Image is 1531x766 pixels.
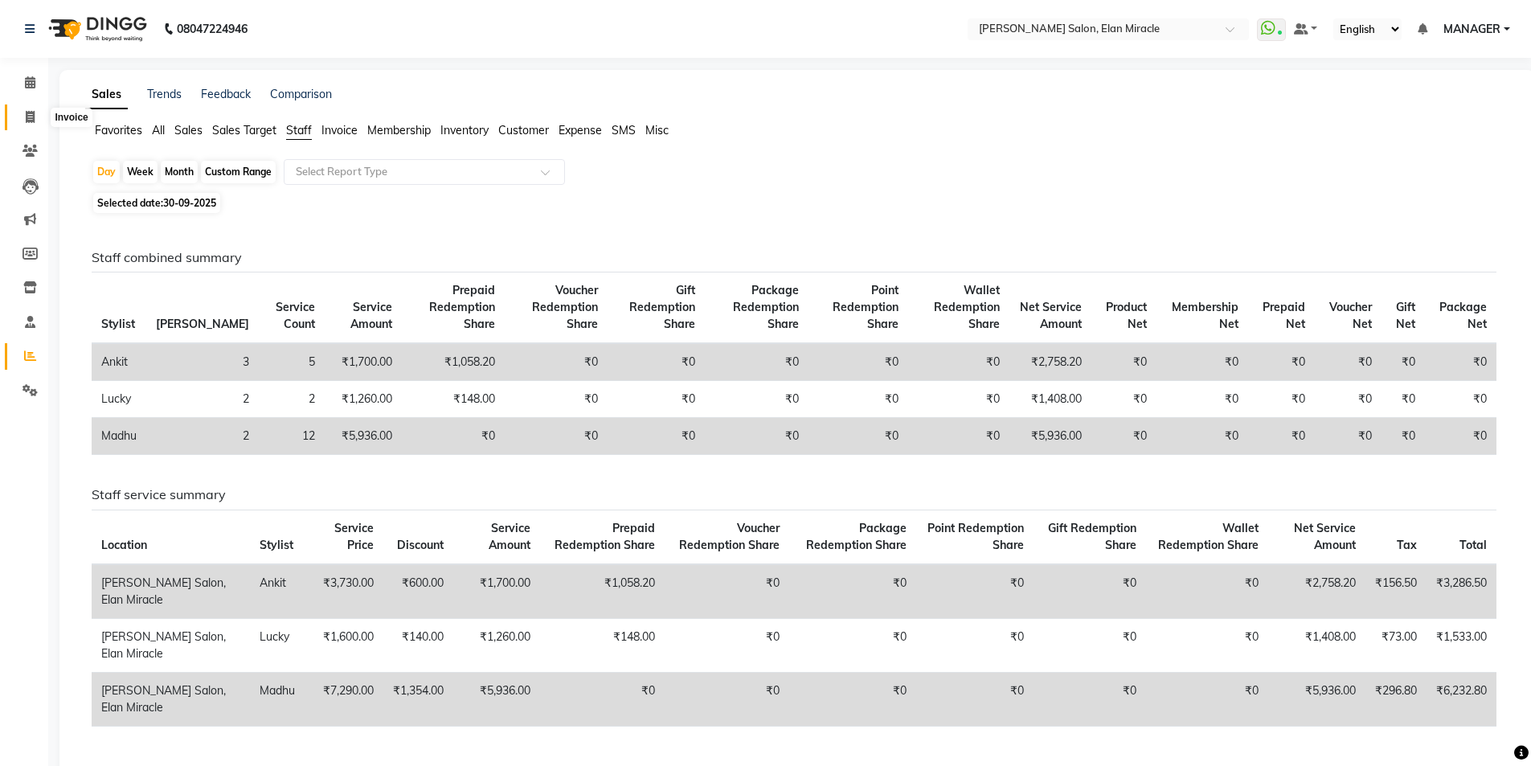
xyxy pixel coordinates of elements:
[201,161,276,183] div: Custom Range
[1365,672,1427,726] td: ₹296.80
[1365,618,1427,672] td: ₹73.00
[92,564,250,619] td: [PERSON_NAME] Salon, Elan Miracle
[789,564,916,619] td: ₹0
[1382,418,1425,455] td: ₹0
[679,521,780,552] span: Voucher Redemption Share
[92,343,146,381] td: Ankit
[1425,343,1496,381] td: ₹0
[489,521,530,552] span: Service Amount
[440,123,489,137] span: Inventory
[1443,21,1500,38] span: MANAGER
[174,123,203,137] span: Sales
[916,672,1034,726] td: ₹0
[1268,618,1365,672] td: ₹1,408.00
[325,343,402,381] td: ₹1,700.00
[453,564,540,619] td: ₹1,700.00
[1459,538,1487,552] span: Total
[161,161,198,183] div: Month
[665,564,789,619] td: ₹0
[305,564,383,619] td: ₹3,730.00
[305,618,383,672] td: ₹1,600.00
[505,381,608,418] td: ₹0
[705,381,808,418] td: ₹0
[1425,381,1496,418] td: ₹0
[429,283,495,331] span: Prepaid Redemption Share
[177,6,248,51] b: 08047224946
[1268,564,1365,619] td: ₹2,758.20
[1425,418,1496,455] td: ₹0
[1146,618,1267,672] td: ₹0
[101,538,147,552] span: Location
[259,381,325,418] td: 2
[250,564,305,619] td: Ankit
[156,317,249,331] span: [PERSON_NAME]
[402,343,505,381] td: ₹1,058.20
[1146,564,1267,619] td: ₹0
[367,123,431,137] span: Membership
[321,123,358,137] span: Invoice
[1106,300,1147,331] span: Product Net
[1315,381,1382,418] td: ₹0
[665,618,789,672] td: ₹0
[260,538,293,552] span: Stylist
[540,672,665,726] td: ₹0
[505,418,608,455] td: ₹0
[1329,300,1372,331] span: Voucher Net
[1382,343,1425,381] td: ₹0
[789,618,916,672] td: ₹0
[270,87,332,101] a: Comparison
[51,108,92,127] div: Invoice
[402,381,505,418] td: ₹148.00
[1009,381,1091,418] td: ₹1,408.00
[92,672,250,726] td: [PERSON_NAME] Salon, Elan Miracle
[608,343,705,381] td: ₹0
[152,123,165,137] span: All
[927,521,1024,552] span: Point Redemption Share
[146,381,259,418] td: 2
[1009,343,1091,381] td: ₹2,758.20
[645,123,669,137] span: Misc
[402,418,505,455] td: ₹0
[916,564,1034,619] td: ₹0
[540,618,665,672] td: ₹148.00
[540,564,665,619] td: ₹1,058.20
[1091,381,1156,418] td: ₹0
[1396,300,1415,331] span: Gift Net
[93,193,220,213] span: Selected date:
[1034,618,1147,672] td: ₹0
[250,672,305,726] td: Madhu
[1034,564,1147,619] td: ₹0
[608,418,705,455] td: ₹0
[1427,618,1496,672] td: ₹1,533.00
[705,343,808,381] td: ₹0
[1146,672,1267,726] td: ₹0
[1397,538,1417,552] span: Tax
[334,521,374,552] span: Service Price
[453,672,540,726] td: ₹5,936.00
[934,283,1000,331] span: Wallet Redemption Share
[92,381,146,418] td: Lucky
[95,123,142,137] span: Favorites
[286,123,312,137] span: Staff
[212,123,276,137] span: Sales Target
[908,343,1009,381] td: ₹0
[1156,381,1247,418] td: ₹0
[123,161,158,183] div: Week
[789,672,916,726] td: ₹0
[1248,381,1315,418] td: ₹0
[453,618,540,672] td: ₹1,260.00
[808,381,908,418] td: ₹0
[1248,418,1315,455] td: ₹0
[259,343,325,381] td: 5
[1048,521,1136,552] span: Gift Redemption Share
[1156,418,1247,455] td: ₹0
[733,283,799,331] span: Package Redemption Share
[163,197,216,209] span: 30-09-2025
[350,300,392,331] span: Service Amount
[92,618,250,672] td: [PERSON_NAME] Salon, Elan Miracle
[908,381,1009,418] td: ₹0
[1382,381,1425,418] td: ₹0
[505,343,608,381] td: ₹0
[1365,564,1427,619] td: ₹156.50
[1427,564,1496,619] td: ₹3,286.50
